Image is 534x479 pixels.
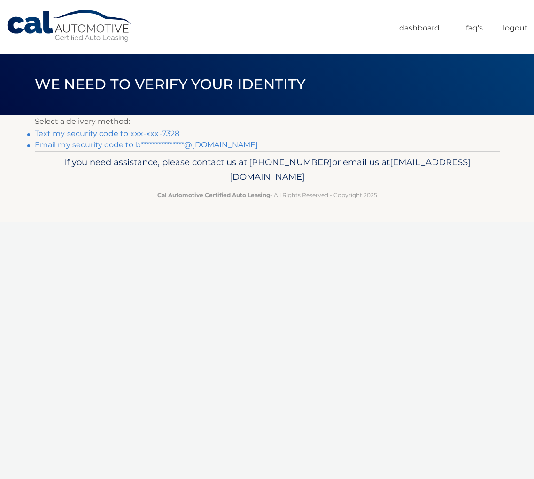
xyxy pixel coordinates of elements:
p: - All Rights Reserved - Copyright 2025 [41,190,494,200]
span: [PHONE_NUMBER] [249,157,332,167]
a: Dashboard [399,20,440,37]
span: We need to verify your identity [35,76,306,93]
a: Logout [503,20,528,37]
p: If you need assistance, please contact us at: or email us at [41,155,494,185]
strong: Cal Automotive Certified Auto Leasing [157,191,270,198]
a: FAQ's [466,20,483,37]
a: Cal Automotive [6,9,133,43]
p: Select a delivery method: [35,115,500,128]
a: Text my security code to xxx-xxx-7328 [35,129,180,138]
